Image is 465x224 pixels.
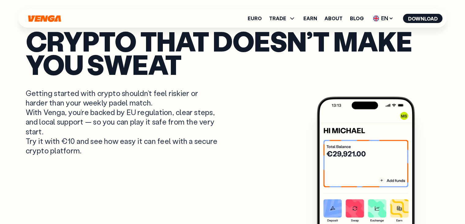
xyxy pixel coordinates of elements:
[269,16,286,21] span: TRADE
[324,16,343,21] a: About
[269,15,296,22] span: TRADE
[373,15,379,21] img: flag-uk
[26,29,440,76] p: Crypto that doesn’t make you sweat
[248,16,262,21] a: Euro
[28,15,62,22] svg: Home
[371,14,396,23] span: EN
[303,16,317,21] a: Earn
[26,88,219,155] p: Getting started with crypto shouldn’t feel riskier or harder than your weekly padel match. With V...
[350,16,364,21] a: Blog
[403,14,443,23] button: Download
